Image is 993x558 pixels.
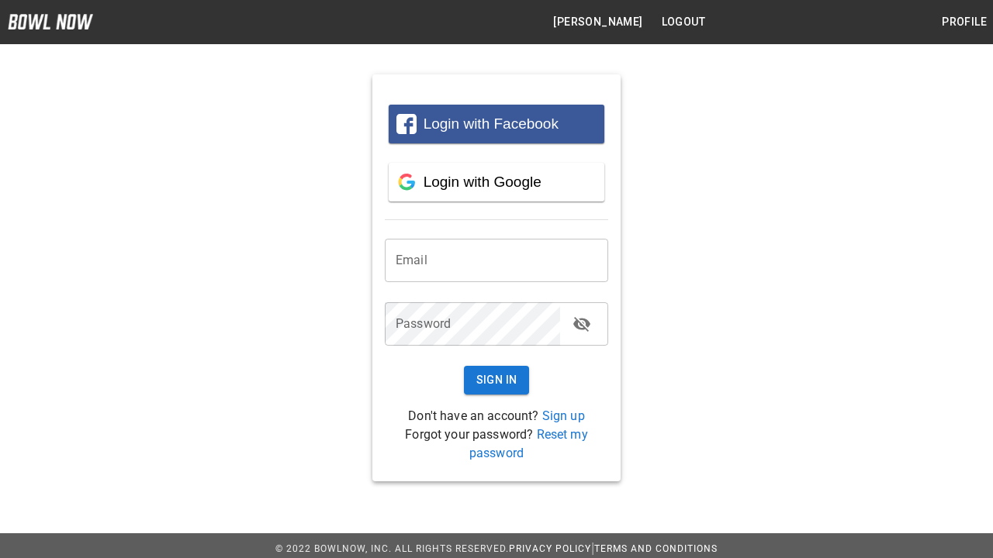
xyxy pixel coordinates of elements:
button: toggle password visibility [566,308,597,339]
span: © 2022 BowlNow, Inc. All Rights Reserved. [275,543,509,554]
p: Forgot your password? [385,425,608,463]
span: Login with Google [424,174,541,190]
button: Login with Facebook [389,105,604,143]
a: Privacy Policy [509,543,591,554]
button: Login with Google [389,163,604,201]
span: Login with Facebook [424,115,559,132]
button: Logout [656,8,711,36]
button: Profile [936,8,993,36]
a: Sign up [542,408,585,423]
p: Don't have an account? [385,407,608,425]
button: [PERSON_NAME] [547,8,649,36]
a: Terms and Conditions [594,543,718,554]
a: Reset my password [469,427,588,460]
img: logo [8,14,93,29]
button: Sign In [464,366,530,394]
